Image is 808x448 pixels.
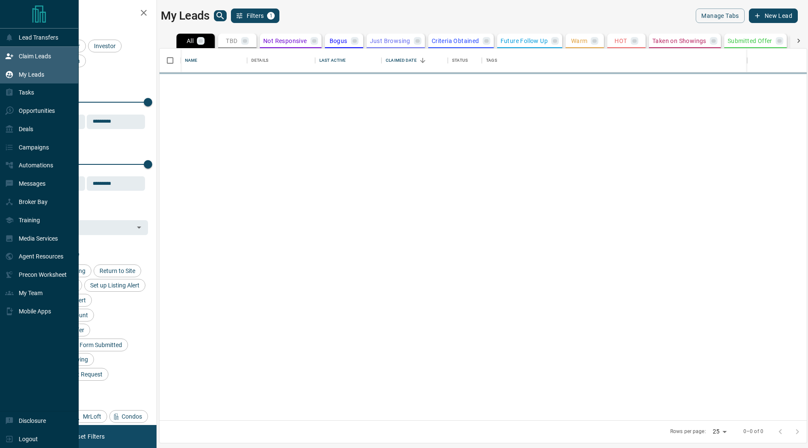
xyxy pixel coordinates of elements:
[615,38,627,44] p: HOT
[486,49,497,72] div: Tags
[330,38,347,44] p: Bogus
[226,38,237,44] p: TBD
[417,55,429,66] button: Sort
[728,38,772,44] p: Submitted Offer
[381,49,448,72] div: Claimed Date
[84,279,145,292] div: Set up Listing Alert
[231,9,280,23] button: Filters1
[247,49,315,72] div: Details
[743,428,763,435] p: 0–0 of 0
[71,410,107,423] div: MrLoft
[501,38,548,44] p: Future Follow Up
[319,49,346,72] div: Last Active
[709,425,730,438] div: 25
[97,267,138,274] span: Return to Site
[161,9,210,23] h1: My Leads
[119,413,145,420] span: Condos
[109,410,148,423] div: Condos
[94,264,141,277] div: Return to Site
[88,40,122,52] div: Investor
[263,38,307,44] p: Not Responsive
[571,38,588,44] p: Warm
[27,9,148,19] h2: Filters
[452,49,468,72] div: Status
[448,49,482,72] div: Status
[696,9,744,23] button: Manage Tabs
[432,38,479,44] p: Criteria Obtained
[268,13,274,19] span: 1
[133,221,145,233] button: Open
[386,49,417,72] div: Claimed Date
[80,413,104,420] span: MrLoft
[315,49,381,72] div: Last Active
[214,10,227,21] button: search button
[652,38,706,44] p: Taken on Showings
[91,43,119,49] span: Investor
[185,49,198,72] div: Name
[187,38,193,44] p: All
[65,429,110,444] button: Reset Filters
[251,49,268,72] div: Details
[87,282,142,289] span: Set up Listing Alert
[370,38,410,44] p: Just Browsing
[181,49,247,72] div: Name
[749,9,798,23] button: New Lead
[482,49,747,72] div: Tags
[670,428,706,435] p: Rows per page:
